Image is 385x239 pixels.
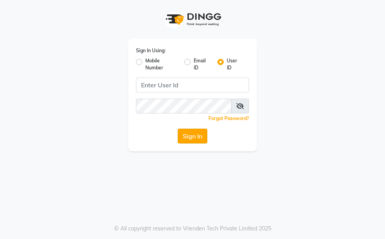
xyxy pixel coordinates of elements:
[208,115,249,121] a: Forgot Password?
[194,57,211,71] label: Email ID
[136,78,249,92] input: Username
[136,47,166,54] label: Sign In Using:
[136,99,231,113] input: Username
[145,57,178,71] label: Mobile Number
[178,129,207,143] button: Sign In
[227,57,243,71] label: User ID
[161,8,224,31] img: logo1.svg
